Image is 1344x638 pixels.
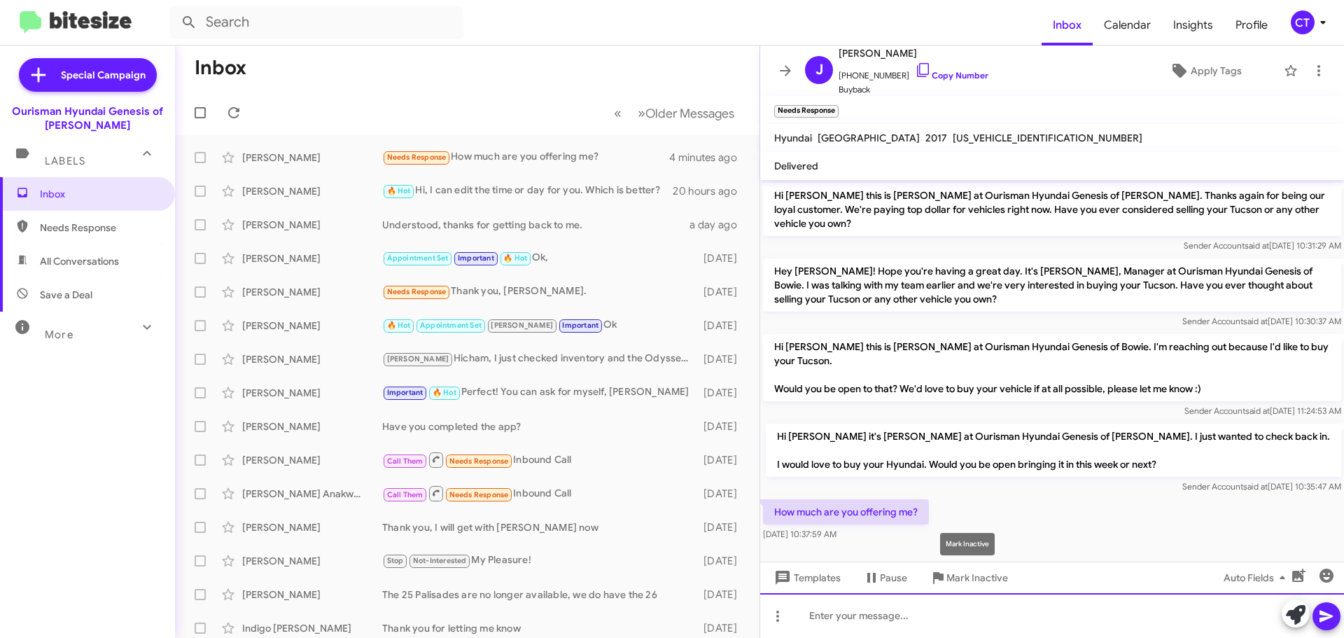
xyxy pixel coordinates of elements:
div: [DATE] [696,453,748,467]
span: 🔥 Hot [433,388,456,397]
span: Call Them [387,490,423,499]
span: [DATE] 10:37:59 AM [763,529,836,539]
a: Insights [1162,5,1224,46]
div: CT [1291,11,1315,34]
button: Apply Tags [1133,58,1277,83]
div: [PERSON_NAME] [242,151,382,165]
span: Needs Response [449,490,509,499]
div: Have you completed the app? [382,419,696,434]
div: [DATE] [696,520,748,534]
span: Appointment Set [420,321,482,330]
span: Templates [771,565,841,590]
span: Sender Account [DATE] 10:30:37 AM [1182,316,1341,326]
span: Sender Account [DATE] 10:35:47 AM [1182,481,1341,492]
span: said at [1243,481,1268,492]
span: Important [387,388,423,397]
div: [DATE] [696,419,748,434]
span: Needs Response [40,221,159,235]
span: Buyback [839,83,988,97]
div: [DATE] [696,251,748,265]
div: [DATE] [696,621,748,635]
div: [PERSON_NAME] [242,184,382,198]
div: [DATE] [696,554,748,568]
div: [PERSON_NAME] [242,285,382,299]
span: Mark Inactive [946,565,1008,590]
span: Sender Account [DATE] 11:24:53 AM [1184,405,1341,416]
div: My Pleasure! [382,553,696,569]
p: Hi [PERSON_NAME] this is [PERSON_NAME] at Ourisman Hyundai Genesis of Bowie. I'm reaching out bec... [763,334,1341,401]
span: Apply Tags [1191,58,1242,83]
div: [PERSON_NAME] Anakwah [242,487,382,501]
span: [US_VEHICLE_IDENTIFICATION_NUMBER] [953,132,1142,144]
button: Pause [852,565,918,590]
div: Perfect! You can ask for myself, [PERSON_NAME] [382,384,696,401]
span: [PERSON_NAME] [491,321,553,330]
button: CT [1279,11,1329,34]
p: Hey [PERSON_NAME]! Hope you're having a great day. It's [PERSON_NAME], Manager at Ourisman Hyunda... [763,258,1341,312]
div: 20 hours ago [673,184,748,198]
div: Understood, thanks for getting back to me. [382,218,689,232]
a: Special Campaign [19,58,157,92]
div: Thank you for letting me know [382,621,696,635]
div: [DATE] [696,352,748,366]
span: said at [1245,405,1270,416]
span: said at [1243,316,1268,326]
span: 🔥 Hot [503,254,527,263]
span: Special Campaign [61,68,146,82]
span: Pause [880,565,907,590]
span: 2017 [925,132,947,144]
span: Labels [45,155,85,167]
div: [PERSON_NAME] [242,218,382,232]
div: Thank you, I will get with [PERSON_NAME] now [382,520,696,534]
div: Ok, [382,250,696,266]
span: Appointment Set [387,254,449,263]
div: 4 minutes ago [669,151,748,165]
div: [DATE] [696,588,748,602]
span: Save a Deal [40,288,92,302]
span: Important [458,254,494,263]
div: [DATE] [696,386,748,400]
div: [DATE] [696,487,748,501]
span: All Conversations [40,254,119,268]
span: Hyundai [774,132,812,144]
span: 🔥 Hot [387,186,411,195]
span: Call Them [387,457,423,466]
a: Calendar [1093,5,1162,46]
span: Sender Account [DATE] 10:31:29 AM [1184,240,1341,251]
div: [PERSON_NAME] [242,251,382,265]
span: Stop [387,556,404,565]
div: [PERSON_NAME] [242,520,382,534]
a: Inbox [1042,5,1093,46]
span: Auto Fields [1224,565,1291,590]
div: Mark Inactive [940,533,995,555]
div: [PERSON_NAME] [242,352,382,366]
button: Templates [760,565,852,590]
a: Profile [1224,5,1279,46]
div: [PERSON_NAME] [242,453,382,467]
span: » [638,104,645,122]
span: 🔥 Hot [387,321,411,330]
button: Next [629,99,743,127]
div: [PERSON_NAME] [242,554,382,568]
span: More [45,328,73,341]
div: Ok [382,317,696,333]
div: [DATE] [696,319,748,333]
div: Hi, I can edit the time or day for you. Which is better? [382,183,673,199]
div: [PERSON_NAME] [242,588,382,602]
span: Not-Interested [413,556,467,565]
p: How much are you offering me? [763,499,929,525]
div: [PERSON_NAME] [242,319,382,333]
div: [PERSON_NAME] [242,386,382,400]
span: said at [1245,240,1269,251]
span: Delivered [774,160,818,172]
span: Important [562,321,598,330]
input: Search [169,6,463,39]
h1: Inbox [195,57,246,79]
div: Hicham, I just checked inventory and the Odyssey is now sold. Are you open to options? [382,351,696,367]
p: Hi [PERSON_NAME] it's [PERSON_NAME] at Ourisman Hyundai Genesis of [PERSON_NAME]. I just wanted t... [766,424,1341,477]
span: Needs Response [387,287,447,296]
div: Thank you, [PERSON_NAME]. [382,284,696,300]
